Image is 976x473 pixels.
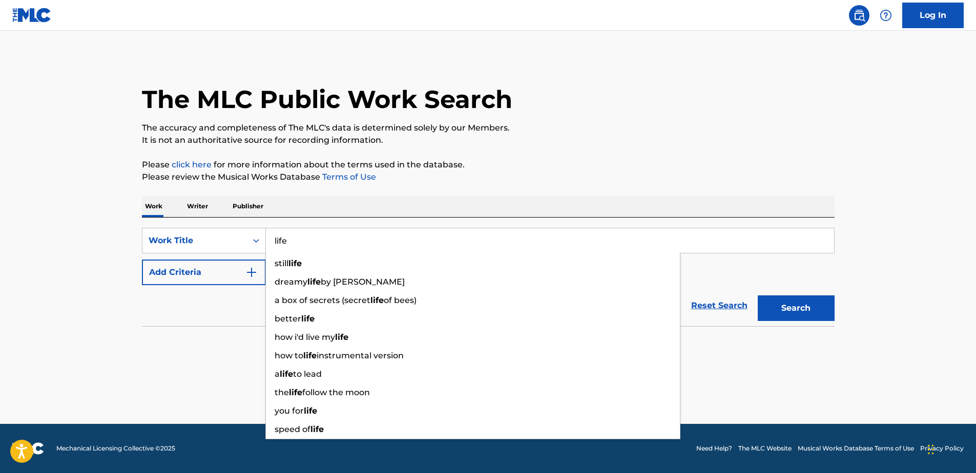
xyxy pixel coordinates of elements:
[686,294,753,317] a: Reset Search
[317,351,404,360] span: instrumental version
[142,260,266,285] button: Add Criteria
[798,444,914,453] a: Musical Works Database Terms of Use
[880,9,892,21] img: help
[335,332,348,342] strong: life
[902,3,964,28] a: Log In
[384,295,417,305] span: of bees)
[320,172,376,182] a: Terms of Use
[149,234,241,247] div: Work Title
[142,196,165,217] p: Work
[280,369,293,379] strong: life
[758,295,835,321] button: Search
[288,259,302,268] strong: life
[289,388,302,397] strong: life
[853,9,865,21] img: search
[142,122,835,134] p: The accuracy and completeness of The MLC's data is determined solely by our Members.
[142,228,835,326] form: Search Form
[245,266,258,278] img: 9d2ae6d4665cec9f34b9.svg
[310,424,324,434] strong: life
[302,388,370,397] span: follow the moon
[696,444,732,453] a: Need Help?
[275,277,307,287] span: dreamy
[849,5,869,26] a: Public Search
[142,134,835,146] p: It is not an authoritative source for recording information.
[925,424,976,473] iframe: Chat Widget
[184,196,211,217] p: Writer
[275,259,288,268] span: still
[920,444,964,453] a: Privacy Policy
[275,388,289,397] span: the
[293,369,322,379] span: to lead
[928,434,934,465] div: Drag
[12,8,52,23] img: MLC Logo
[321,277,405,287] span: by [PERSON_NAME]
[275,314,301,324] span: better
[172,160,212,169] a: click here
[275,406,304,416] span: you for
[738,444,792,453] a: The MLC Website
[304,406,317,416] strong: life
[275,424,310,434] span: speed of
[307,277,321,287] strong: life
[56,444,175,453] span: Mechanical Licensing Collective © 2025
[275,332,335,342] span: how i'd live my
[370,295,384,305] strong: life
[303,351,317,360] strong: life
[142,171,835,183] p: Please review the Musical Works Database
[275,295,370,305] span: a box of secrets (secret
[142,159,835,171] p: Please for more information about the terms used in the database.
[12,442,44,455] img: logo
[275,351,303,360] span: how to
[275,369,280,379] span: a
[301,314,315,324] strong: life
[230,196,266,217] p: Publisher
[142,84,512,115] h1: The MLC Public Work Search
[876,5,896,26] div: Help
